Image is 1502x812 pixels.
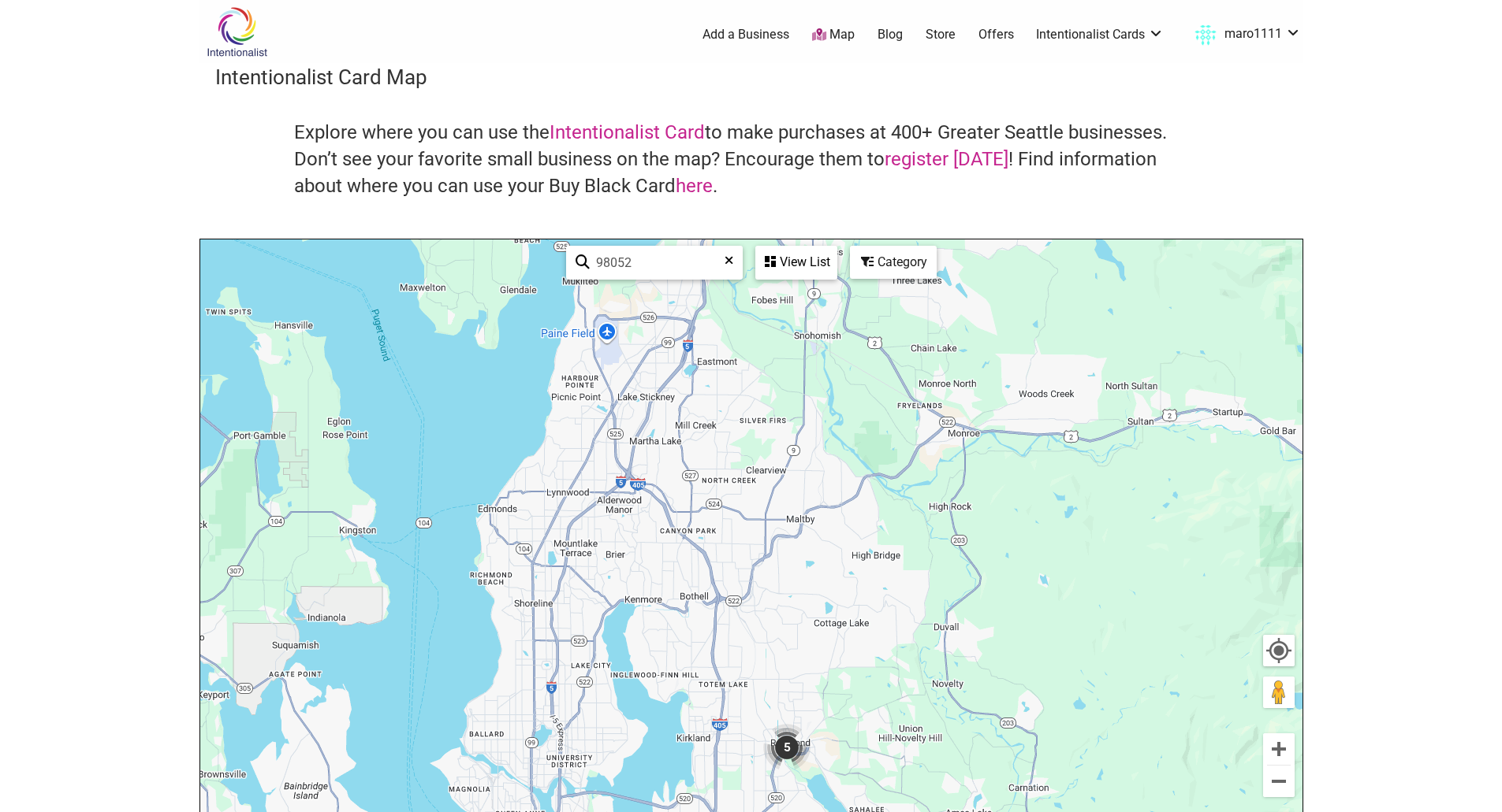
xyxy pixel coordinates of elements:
a: Intentionalist Cards [1036,26,1164,43]
a: maro1111 [1187,20,1301,49]
a: Blog [878,26,903,43]
a: Intentionalist Card [550,121,705,143]
div: Type to search and filter [566,246,743,280]
a: register [DATE] [885,148,1008,170]
button: Your Location [1263,635,1295,666]
img: Intentionalist [199,6,274,57]
div: 5 [763,724,811,771]
button: Drag Pegman onto the map to open Street View [1263,677,1295,708]
div: View List [757,247,836,277]
a: here [676,175,713,197]
h3: Intentionalist Card Map [215,63,1288,91]
a: Offers [978,26,1014,43]
div: Category [852,247,935,277]
div: See a list of the visible businesses [755,246,837,280]
h4: Explore where you can use the to make purchases at 400+ Greater Seattle businesses. Don’t see you... [294,120,1209,199]
div: Filter by category [850,246,937,279]
a: Add a Business [703,26,789,43]
input: Type to find and filter... [590,247,732,278]
a: Map [812,26,855,44]
a: Store [926,26,956,43]
button: Zoom out [1263,766,1295,797]
button: Zoom in [1263,733,1295,765]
